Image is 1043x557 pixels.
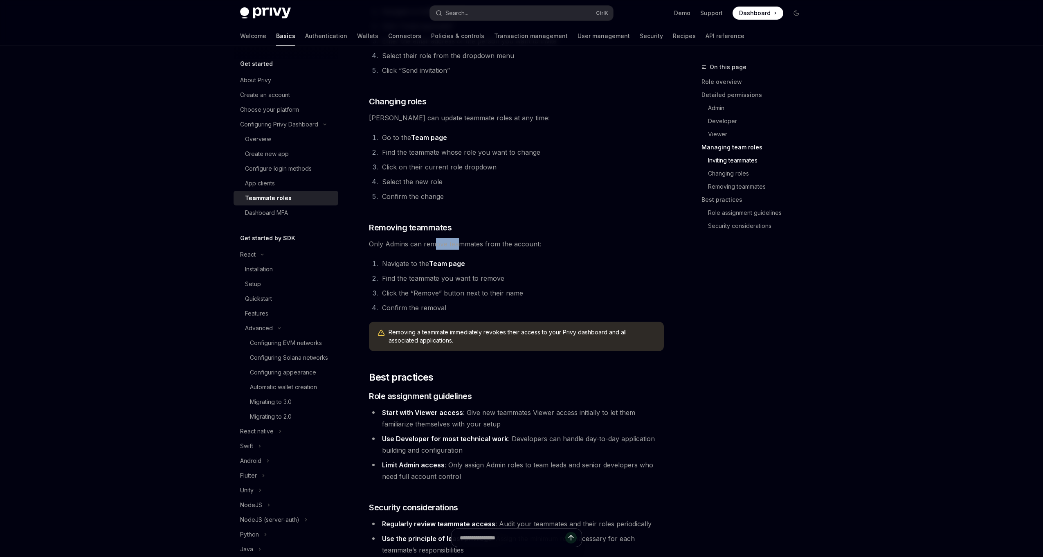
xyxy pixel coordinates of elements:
span: Removing teammates [369,222,452,233]
a: Detailed permissions [701,88,809,101]
a: Welcome [240,26,266,46]
li: : Only assign Admin roles to team leads and senior developers who need full account control [369,459,664,482]
h5: Get started by SDK [240,233,295,243]
div: Python [240,530,259,539]
div: React native [240,426,274,436]
a: Policies & controls [431,26,484,46]
button: Toggle dark mode [790,7,803,20]
div: Overview [245,134,271,144]
span: [PERSON_NAME] can update teammate roles at any time: [369,112,664,124]
li: Click on their current role dropdown [380,161,664,173]
strong: Start with Viewer access [382,408,463,417]
span: Security considerations [369,502,458,513]
div: App clients [245,178,275,188]
div: Configure login methods [245,164,312,174]
div: Setup [245,279,261,289]
span: Changing roles [369,96,426,107]
div: Migrating to 3.0 [250,397,292,407]
li: : Developers can handle day-to-day application building and configuration [369,433,664,456]
div: Quickstart [245,294,272,304]
div: About Privy [240,75,271,85]
button: Toggle Android section [234,453,338,468]
div: Create an account [240,90,290,100]
a: Developer [701,115,809,128]
div: Migrating to 2.0 [250,412,292,422]
a: Basics [276,26,295,46]
li: Select the new role [380,176,664,187]
div: Features [245,309,268,318]
a: Setup [234,277,338,291]
a: Demo [674,9,690,17]
a: Configuring appearance [234,365,338,380]
a: Configuring Solana networks [234,350,338,365]
h5: Get started [240,59,273,69]
a: Transaction management [494,26,568,46]
button: Toggle Advanced section [234,321,338,336]
div: Configuring appearance [250,368,316,377]
a: Create new app [234,147,338,161]
button: Toggle Java section [234,542,338,557]
button: Toggle Swift section [234,439,338,453]
a: User management [578,26,630,46]
span: Only Admins can remove teammates from the account: [369,238,664,250]
a: Role overview [701,75,809,88]
li: : Audit your teammates and their roles periodically [369,518,664,530]
div: Java [240,544,253,554]
div: Installation [245,264,273,274]
a: Authentication [305,26,347,46]
div: Swift [240,441,253,451]
a: Inviting teammates [701,154,809,167]
li: Find the teammate you want to remove [380,273,664,284]
li: Confirm the removal [380,302,664,313]
button: Toggle React native section [234,424,338,439]
div: React [240,250,256,259]
div: Flutter [240,471,257,480]
div: Configuring EVM networks [250,338,322,348]
strong: Use Developer for most technical work [382,435,508,443]
a: Viewer [701,128,809,141]
span: Removing a teammate immediately revokes their access to your Privy dashboard and all associated a... [389,328,656,345]
a: Dashboard [733,7,783,20]
a: Security considerations [701,219,809,232]
button: Toggle NodeJS (server-auth) section [234,512,338,527]
a: Recipes [673,26,696,46]
div: Choose your platform [240,105,299,115]
button: Toggle Unity section [234,483,338,498]
strong: Limit Admin access [382,461,445,469]
div: Search... [445,8,468,18]
button: Toggle NodeJS section [234,498,338,512]
a: Team page [411,133,447,142]
a: Quickstart [234,291,338,306]
li: Click “Send invitation” [380,65,664,76]
a: Installation [234,262,338,277]
button: Toggle Python section [234,527,338,542]
div: Configuring Solana networks [250,353,328,363]
li: : Give new teammates Viewer access initially to let them familiarize themselves with your setup [369,407,664,430]
li: Confirm the change [380,191,664,202]
a: Features [234,306,338,321]
li: Find the teammate whose role you want to change [380,147,664,158]
a: Wallets [357,26,378,46]
div: Advanced [245,323,273,333]
a: Role assignment guidelines [701,206,809,219]
div: Automatic wallet creation [250,382,317,392]
span: Dashboard [739,9,771,17]
a: About Privy [234,73,338,88]
a: Teammate roles [234,191,338,205]
span: On this page [710,62,746,72]
a: Best practices [701,193,809,206]
svg: Warning [377,329,385,337]
a: Migrating to 3.0 [234,395,338,409]
a: Create an account [234,88,338,102]
a: Removing teammates [701,180,809,193]
button: Toggle Configuring Privy Dashboard section [234,117,338,132]
a: Configure login methods [234,161,338,176]
a: Support [700,9,723,17]
button: Toggle React section [234,247,338,262]
a: Team page [429,259,465,268]
span: Best practices [369,371,434,384]
button: Send message [565,532,577,543]
li: Navigate to the [380,258,664,269]
a: App clients [234,176,338,191]
div: NodeJS (server-auth) [240,515,299,525]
